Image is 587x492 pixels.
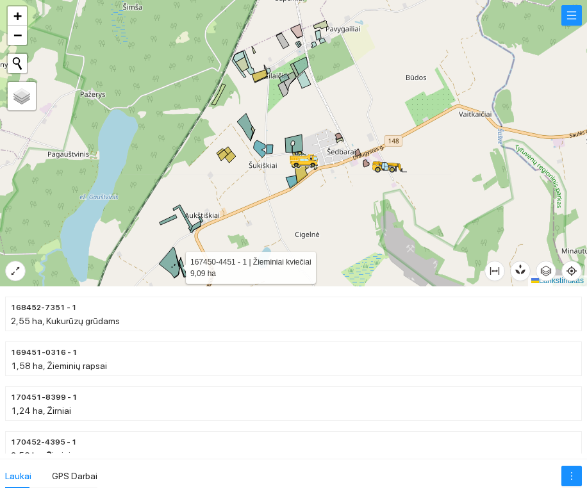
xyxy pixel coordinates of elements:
span: tikslas [562,266,581,276]
span: stulpelio plotis [485,266,504,276]
button: meniu [561,5,582,26]
a: Lankstinukas [531,276,584,285]
a: Priartinti [8,6,27,26]
span: 168452-7351 - 1 [11,302,77,314]
span: 170451-8399 - 1 [11,391,78,404]
span: 170452-4395 - 1 [11,436,77,448]
font: + [13,8,22,24]
button: Pradėti naują paiešką [8,54,27,73]
font: 3,56 ha, Žirniai [11,450,70,461]
font: GPS Darbai [52,471,97,481]
font: 170452-4395 - 1 [11,438,77,447]
font: 1,58 ha, Žieminių rapsai [11,361,107,371]
font: 168452-7351 - 1 [11,303,77,312]
span: meniu [562,10,581,20]
button: išskleisti-alt [5,261,26,281]
span: daugiau [562,471,581,481]
font: 1,24 ha, Žirniai [11,406,71,416]
font: − [13,27,22,43]
a: Sluoksniai [8,82,36,110]
font: 2,55 ha, Kukurūzų grūdams [11,316,120,326]
button: stulpelio plotis [484,261,505,281]
button: daugiau [561,466,582,486]
span: išskleisti-alt [6,266,25,276]
span: 169451-0316 - 1 [11,347,78,359]
font: Laukai [5,471,31,481]
font: 170451-8399 - 1 [11,393,78,402]
button: tikslas [561,261,582,281]
font: 169451-0316 - 1 [11,348,78,357]
a: Atitolinti [8,26,27,45]
font: Lankstinukas [539,276,584,285]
